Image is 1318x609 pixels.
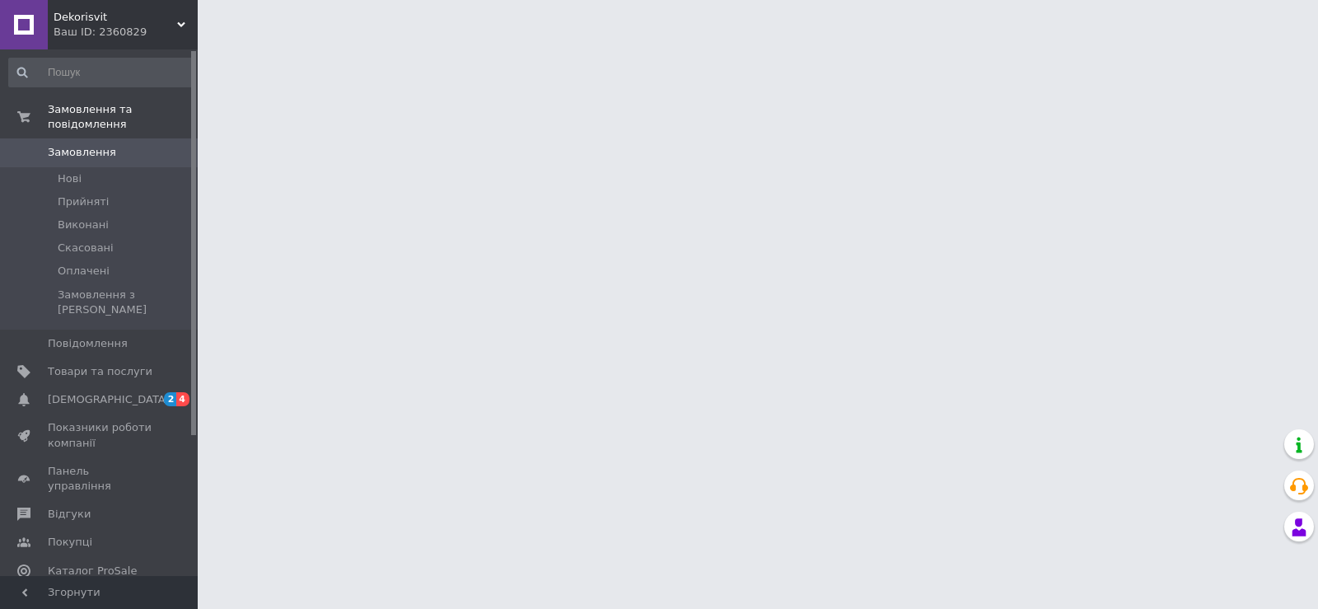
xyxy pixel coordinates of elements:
[58,288,193,317] span: Замовлення з [PERSON_NAME]
[48,102,198,132] span: Замовлення та повідомлення
[176,392,189,406] span: 4
[48,464,152,494] span: Панель управління
[48,507,91,522] span: Відгуки
[54,25,198,40] div: Ваш ID: 2360829
[48,364,152,379] span: Товари та послуги
[58,218,109,232] span: Виконані
[8,58,194,87] input: Пошук
[48,420,152,450] span: Показники роботи компанії
[48,392,170,407] span: [DEMOGRAPHIC_DATA]
[48,145,116,160] span: Замовлення
[58,241,114,255] span: Скасовані
[164,392,177,406] span: 2
[58,264,110,279] span: Оплачені
[48,564,137,579] span: Каталог ProSale
[48,336,128,351] span: Повідомлення
[48,535,92,550] span: Покупці
[54,10,177,25] span: Dekorisvit
[58,171,82,186] span: Нові
[58,194,109,209] span: Прийняті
